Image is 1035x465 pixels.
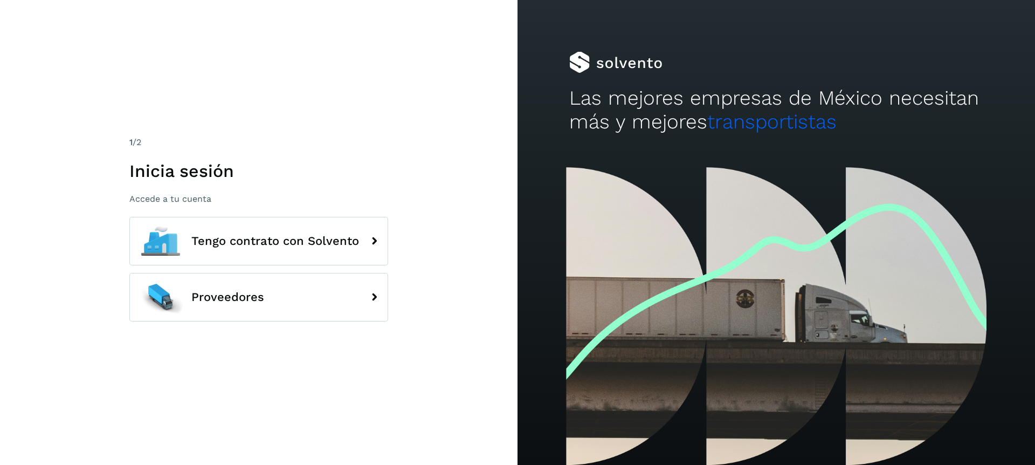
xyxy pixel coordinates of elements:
[129,273,388,322] button: Proveedores
[129,137,133,147] span: 1
[129,136,388,149] div: /2
[129,217,388,265] button: Tengo contrato con Solvento
[129,161,388,181] h1: Inicia sesión
[569,86,983,134] h2: Las mejores empresas de México necesitan más y mejores
[191,291,264,304] span: Proveedores
[707,110,837,133] span: transportistas
[191,235,359,248] span: Tengo contrato con Solvento
[129,194,388,204] p: Accede a tu cuenta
